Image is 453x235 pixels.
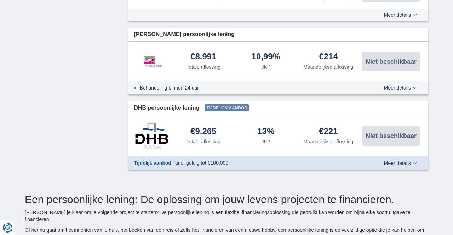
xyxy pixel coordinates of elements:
[134,104,200,112] span: DHB persoonlijke lening
[362,126,420,146] button: Niet beschikbaar
[362,52,420,71] button: Niet beschikbaar
[190,127,216,137] div: €9.265
[384,85,417,90] span: Meer details
[134,160,172,166] span: Tijdelijk aanbod
[379,160,423,166] button: Meer details
[134,30,235,39] span: [PERSON_NAME] persoonlijke lening
[140,84,358,91] li: Behandeling binnen 24 uur
[319,52,338,62] div: €214
[379,12,423,18] button: Meer details
[25,209,428,223] p: [PERSON_NAME] je klaar om je volgende project te starten? De persoonlijke lening is een flexibel ...
[173,160,228,166] span: Tarief geldig tot €100.000
[134,49,170,74] img: product.pl.alt Leemans Kredieten
[257,127,274,137] div: 13%
[366,133,417,139] span: Niet beschikbaar
[261,138,270,145] div: JKP
[261,63,270,70] div: JKP
[384,12,417,17] span: Meer details
[252,52,280,62] div: 10,99%
[303,138,353,145] div: Maandelijkse aflossing
[190,52,216,62] div: €8.991
[319,127,338,137] div: €221
[205,104,249,111] span: Tijdelijk aanbod
[186,63,220,70] div: Totale aflossing
[128,159,364,166] div: :
[186,138,220,145] div: Totale aflossing
[303,63,353,70] div: Maandelijkse aflossing
[134,122,170,149] img: product.pl.alt DHB Bank
[379,85,423,91] button: Meer details
[366,58,417,65] span: Niet beschikbaar
[384,161,417,166] span: Meer details
[25,194,428,205] h2: Een persoonlijke lening: De oplossing om jouw levens projecten te financieren.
